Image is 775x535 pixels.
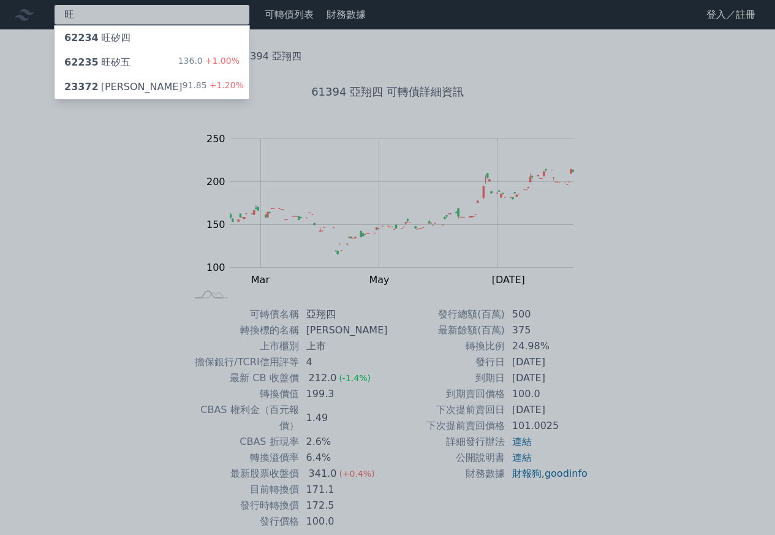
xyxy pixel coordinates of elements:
[64,80,183,94] div: [PERSON_NAME]
[178,55,240,70] div: 136.0
[64,81,99,93] span: 23372
[55,26,249,50] a: 62234旺矽四
[203,56,240,66] span: +1.00%
[64,56,99,68] span: 62235
[207,80,244,90] span: +1.20%
[55,75,249,99] a: 23372[PERSON_NAME] 91.85+1.20%
[64,55,130,70] div: 旺矽五
[64,32,99,44] span: 62234
[714,476,775,535] div: 聊天小工具
[55,50,249,75] a: 62235旺矽五 136.0+1.00%
[714,476,775,535] iframe: Chat Widget
[183,80,244,94] div: 91.85
[64,31,130,45] div: 旺矽四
